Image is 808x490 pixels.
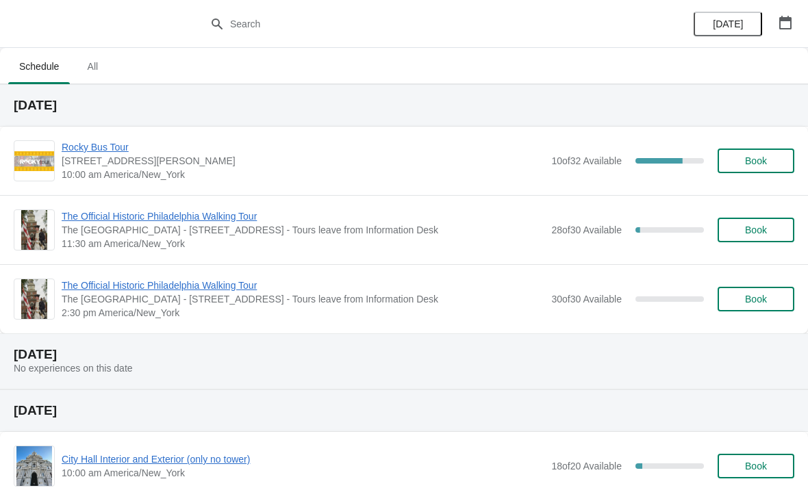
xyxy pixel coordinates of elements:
[14,363,133,374] span: No experiences on this date
[694,12,762,36] button: [DATE]
[62,209,544,223] span: The Official Historic Philadelphia Walking Tour
[14,151,54,171] img: Rocky Bus Tour | 2501 Benjamin Franklin Pkwy, Philadelphia, PA 19130, USA | 10:00 am America/New_...
[8,54,70,79] span: Schedule
[14,348,794,361] h2: [DATE]
[21,279,48,319] img: The Official Historic Philadelphia Walking Tour | The Independence Visitor Center - 599 Market St...
[62,452,544,466] span: City Hall Interior and Exterior (only no tower)
[62,237,544,250] span: 11:30 am America/New_York
[16,446,53,486] img: City Hall Interior and Exterior (only no tower) | | 10:00 am America/New_York
[62,466,544,480] span: 10:00 am America/New_York
[62,292,544,306] span: The [GEOGRAPHIC_DATA] - [STREET_ADDRESS] - Tours leave from Information Desk
[745,155,767,166] span: Book
[62,140,544,154] span: Rocky Bus Tour
[718,454,794,478] button: Book
[62,223,544,237] span: The [GEOGRAPHIC_DATA] - [STREET_ADDRESS] - Tours leave from Information Desk
[713,18,743,29] span: [DATE]
[551,461,622,472] span: 18 of 20 Available
[62,306,544,320] span: 2:30 pm America/New_York
[745,461,767,472] span: Book
[62,168,544,181] span: 10:00 am America/New_York
[62,154,544,168] span: [STREET_ADDRESS][PERSON_NAME]
[551,155,622,166] span: 10 of 32 Available
[551,294,622,305] span: 30 of 30 Available
[75,54,110,79] span: All
[62,279,544,292] span: The Official Historic Philadelphia Walking Tour
[718,218,794,242] button: Book
[229,12,606,36] input: Search
[718,287,794,311] button: Book
[745,224,767,235] span: Book
[718,149,794,173] button: Book
[551,224,622,235] span: 28 of 30 Available
[14,404,794,417] h2: [DATE]
[14,99,794,112] h2: [DATE]
[745,294,767,305] span: Book
[21,210,48,250] img: The Official Historic Philadelphia Walking Tour | The Independence Visitor Center - 599 Market St...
